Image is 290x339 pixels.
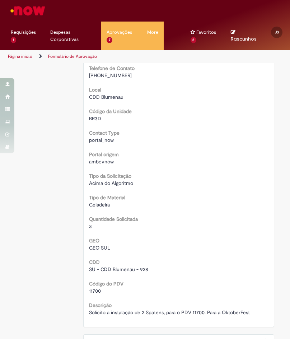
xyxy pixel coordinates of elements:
[185,22,226,43] a: Favoritos : 2
[9,4,46,18] img: ServiceNow
[266,22,290,36] a: JS
[11,37,16,43] span: 1
[89,173,131,179] b: Tipo da Solicitação
[89,302,112,308] b: Descrição
[89,72,132,79] span: [PHONE_NUMBER]
[89,288,101,294] span: 11700
[89,137,114,143] span: portal_now
[191,37,197,43] span: 2
[89,194,125,201] b: Tipo de Material
[101,22,142,50] ul: Menu Cabeçalho
[89,180,133,186] span: Acima do Algoritmo
[89,216,138,222] b: Quantidade Solicitada
[89,259,100,265] b: CDD
[5,22,45,50] ul: Menu Cabeçalho
[89,237,99,244] b: GEO
[89,280,123,287] b: Código do PDV
[89,108,132,115] b: Código da Unidade
[107,29,132,36] span: Aprovações
[89,94,123,100] span: CDD Blumenau
[142,22,164,50] ul: Menu Cabeçalho
[50,29,96,43] span: Despesas Corporativas
[89,201,110,208] span: Geladeira
[231,36,257,42] span: Rascunhos
[5,50,140,63] ul: Trilhas de página
[147,29,158,36] span: More
[89,266,148,273] span: SU - CDD Blumenau - 928
[89,223,92,229] span: 3
[89,65,135,71] b: Telefone de Contato
[89,309,250,316] span: Solicito a instalação de 2 Spatens, para o PDV 11700. Para a OktoberFest
[174,22,185,50] ul: Menu Cabeçalho
[101,22,142,43] a: Aprovações : 7
[8,54,33,59] a: Página inicial
[45,22,101,43] a: Despesas Corporativas :
[89,130,120,136] b: Contact Type
[164,22,174,50] ul: Menu Cabeçalho
[89,151,119,158] b: Portal origem
[89,158,114,165] span: ambevnow
[5,22,45,43] a: Requisições : 1
[185,22,226,50] ul: Menu Cabeçalho
[11,29,36,36] span: Requisições
[89,87,101,93] b: Local
[45,22,101,50] ul: Menu Cabeçalho
[196,29,216,36] span: Favoritos
[89,115,101,122] span: BR3D
[89,245,110,251] span: GEO SUL
[48,54,97,59] a: Formulário de Aprovação
[275,30,279,34] span: JS
[142,22,164,43] a: More : 4
[231,29,257,42] a: No momento, sua lista de rascunhos tem 0 Itens
[107,37,113,43] span: 7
